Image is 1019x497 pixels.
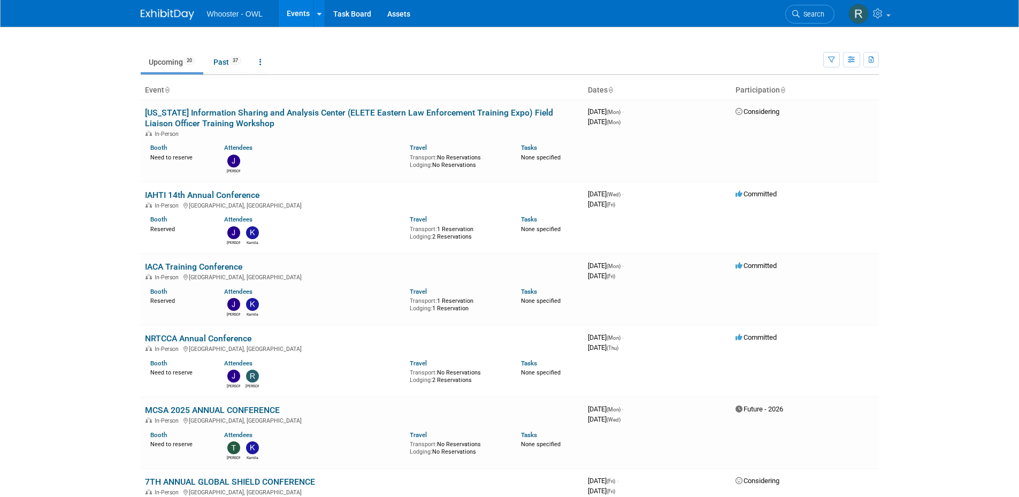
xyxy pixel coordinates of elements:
img: In-Person Event [145,131,152,136]
div: Travis Dykes [227,454,240,461]
a: Attendees [224,144,252,151]
div: Julia Haber [227,167,240,174]
span: - [622,108,624,116]
span: (Thu) [607,345,618,351]
img: Kamila Castaneda [246,298,259,311]
img: Julia Haber [227,298,240,311]
span: [DATE] [588,108,624,116]
span: (Mon) [607,335,620,341]
span: None specified [521,226,561,233]
a: Sort by Participation Type [780,86,785,94]
a: Booth [150,288,167,295]
span: (Fri) [607,202,615,208]
span: (Mon) [607,263,620,269]
span: [DATE] [588,415,620,423]
span: (Mon) [607,109,620,115]
span: In-Person [155,274,182,281]
span: [DATE] [588,262,624,270]
th: Participation [731,81,879,100]
a: Travel [410,431,427,439]
span: Transport: [410,154,437,161]
div: James Justus [227,383,240,389]
a: Tasks [521,288,537,295]
div: [GEOGRAPHIC_DATA], [GEOGRAPHIC_DATA] [145,201,579,209]
span: In-Person [155,417,182,424]
div: No Reservations No Reservations [410,152,505,169]
a: Attendees [224,431,252,439]
img: In-Person Event [145,489,152,494]
div: Julia Haber [227,311,240,317]
span: 37 [229,57,241,65]
a: Attendees [224,360,252,367]
div: [GEOGRAPHIC_DATA], [GEOGRAPHIC_DATA] [145,344,579,353]
a: Tasks [521,144,537,151]
th: Event [141,81,584,100]
a: Tasks [521,431,537,439]
div: Need to reserve [150,152,209,162]
div: Kamila Castaneda [246,454,259,461]
span: None specified [521,154,561,161]
span: Transport: [410,441,437,448]
a: Search [785,5,834,24]
span: Lodging: [410,305,432,312]
img: James Justus [227,370,240,383]
img: Kamila Castaneda [246,441,259,454]
img: Julia Haber [227,226,240,239]
span: 20 [183,57,195,65]
span: - [622,333,624,341]
span: [DATE] [588,272,615,280]
span: In-Person [155,202,182,209]
div: Need to reserve [150,439,209,448]
a: Sort by Event Name [164,86,170,94]
img: In-Person Event [145,346,152,351]
span: [DATE] [588,190,624,198]
a: Attendees [224,216,252,223]
div: [GEOGRAPHIC_DATA], [GEOGRAPHIC_DATA] [145,416,579,424]
span: Considering [735,108,779,116]
span: Committed [735,333,777,341]
a: Booth [150,144,167,151]
div: 1 Reservation 1 Reservation [410,295,505,312]
span: - [622,405,624,413]
a: Booth [150,360,167,367]
span: In-Person [155,131,182,137]
div: Reserved [150,295,209,305]
a: Travel [410,288,427,295]
span: [DATE] [588,405,624,413]
a: IAHTI 14th Annual Conference [145,190,259,200]
span: None specified [521,441,561,448]
img: Travis Dykes [227,441,240,454]
img: Robert Dugan [848,4,869,24]
span: Transport: [410,226,437,233]
a: MCSA 2025 ANNUAL CONFERENCE [145,405,280,415]
span: (Mon) [607,407,620,412]
span: (Wed) [607,417,620,423]
a: Tasks [521,360,537,367]
span: - [617,477,618,485]
span: [DATE] [588,343,618,351]
img: In-Person Event [145,274,152,279]
a: Travel [410,360,427,367]
a: [US_STATE] Information Sharing and Analysis Center (ELETE Eastern Law Enforcement Training Expo) ... [145,108,553,128]
span: [DATE] [588,333,624,341]
span: Committed [735,190,777,198]
div: Reserved [150,224,209,233]
span: Lodging: [410,162,432,169]
div: 1 Reservation 2 Reservations [410,224,505,240]
span: Considering [735,477,779,485]
a: Upcoming20 [141,52,203,72]
span: Committed [735,262,777,270]
span: Lodging: [410,233,432,240]
img: Julia Haber [227,155,240,167]
div: Kamila Castaneda [246,239,259,246]
div: No Reservations No Reservations [410,439,505,455]
span: [DATE] [588,118,620,126]
a: NRTCCA Annual Conference [145,333,251,343]
a: Past37 [205,52,249,72]
span: (Fri) [607,488,615,494]
span: - [622,262,624,270]
span: Search [800,10,824,18]
img: In-Person Event [145,202,152,208]
span: - [622,190,624,198]
div: Kamila Castaneda [246,311,259,317]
